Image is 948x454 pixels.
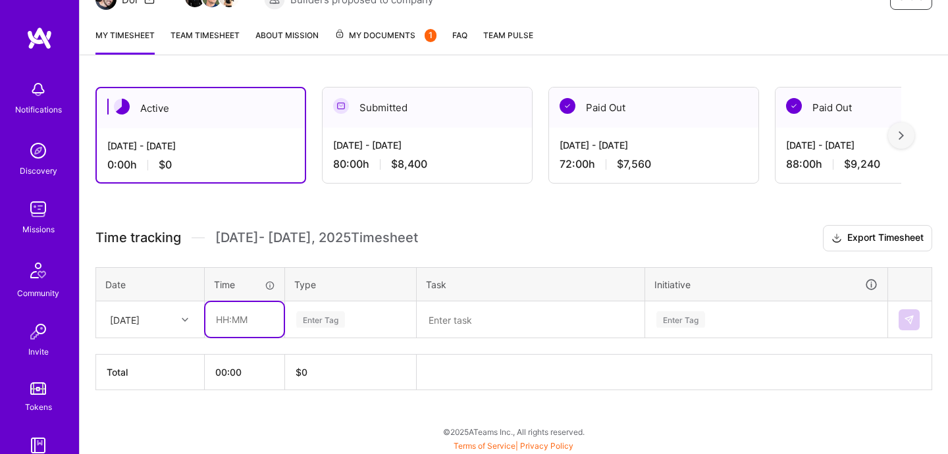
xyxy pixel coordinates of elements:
img: Submit [904,315,914,325]
th: Total [96,355,205,390]
a: Privacy Policy [520,441,573,451]
a: About Mission [255,28,319,55]
img: Paid Out [786,98,802,114]
th: Task [417,267,645,301]
div: Discovery [20,164,57,178]
div: Enter Tag [296,309,345,330]
div: [DATE] - [DATE] [333,138,521,152]
img: teamwork [25,196,51,222]
img: discovery [25,138,51,164]
span: $ 0 [296,366,307,378]
a: Team Pulse [483,28,533,55]
img: Invite [25,318,51,345]
a: Terms of Service [454,441,515,451]
img: Submitted [333,98,349,114]
a: My Documents1 [334,28,436,55]
div: Notifications [15,103,62,116]
div: Enter Tag [656,309,705,330]
span: | [454,441,573,451]
div: 80:00 h [333,157,521,171]
div: Invite [28,345,49,359]
img: tokens [30,382,46,395]
div: Time [214,278,275,291]
span: Team Pulse [483,30,533,40]
div: Initiative [654,277,878,292]
span: $0 [159,158,172,172]
span: $9,240 [844,157,880,171]
span: Time tracking [95,230,181,246]
th: Date [96,267,205,301]
img: Paid Out [560,98,575,114]
div: [DATE] - [DATE] [560,138,748,152]
div: [DATE] [110,313,140,326]
span: [DATE] - [DATE] , 2025 Timesheet [215,230,418,246]
div: © 2025 ATeams Inc., All rights reserved. [79,415,948,448]
div: [DATE] - [DATE] [107,139,294,153]
img: Active [114,99,130,114]
span: $7,560 [617,157,651,171]
i: icon Chevron [182,316,188,323]
a: Team timesheet [171,28,240,55]
div: Active [97,88,305,128]
div: 1 [425,29,436,42]
a: My timesheet [95,28,155,55]
div: Tokens [25,400,52,414]
button: Export Timesheet [823,225,932,251]
div: 0:00 h [107,158,294,172]
i: icon Download [831,232,842,245]
img: bell [25,76,51,103]
span: $8,400 [391,157,427,171]
div: Submitted [323,88,532,128]
th: 00:00 [205,355,285,390]
a: FAQ [452,28,467,55]
span: My Documents [334,28,436,43]
img: Community [22,255,54,286]
div: Missions [22,222,55,236]
div: 72:00 h [560,157,748,171]
input: HH:MM [205,302,284,337]
th: Type [285,267,417,301]
div: Paid Out [549,88,758,128]
div: Community [17,286,59,300]
img: logo [26,26,53,50]
img: right [899,131,904,140]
